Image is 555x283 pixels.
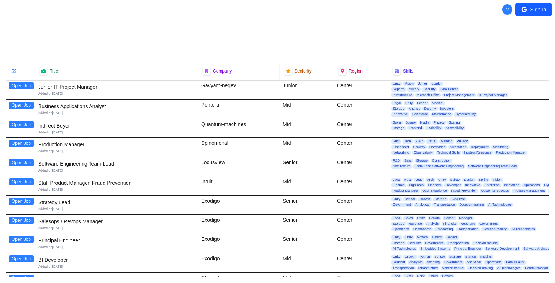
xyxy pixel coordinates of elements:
span: Linux [403,235,414,239]
div: Center [334,138,388,157]
span: Scaling [447,121,461,125]
div: Added on [DATE] [38,187,195,192]
span: Operations [391,227,410,231]
span: Cybersecurity [454,112,477,116]
span: Financial [427,183,443,187]
span: Storage [433,197,448,201]
button: Open Job [9,102,34,109]
span: Production Manager [494,151,527,155]
span: Databases [428,145,447,149]
span: Accessibility [444,126,465,130]
div: Center [334,80,388,99]
span: Vision [403,82,415,86]
span: Growth [440,274,454,278]
span: Title [50,68,58,74]
span: Maintenance [431,112,453,116]
span: Sensor [433,255,447,259]
span: Scripting [425,260,441,264]
div: Added on [DATE] [38,91,195,96]
button: Sign In [515,3,552,16]
span: Lead [391,216,402,220]
span: Forecasting [434,227,454,231]
button: Open Job [9,275,34,282]
span: Technical Skills [436,151,461,155]
span: AI Technologies [487,203,513,207]
span: Customer Success [480,189,511,193]
span: Unity [391,197,402,201]
span: Vision [491,178,503,182]
span: Java [391,178,401,182]
div: Center [334,157,388,176]
span: Junior [417,82,429,86]
span: Sales [403,216,414,220]
span: Seniority [294,68,312,74]
span: Sensor [445,235,459,239]
span: Networking [391,151,411,155]
span: Gaming [439,139,454,143]
span: Enterprise [483,183,501,187]
span: Transportation [446,241,471,245]
span: Infrastructure [391,93,414,97]
button: Open Job [9,178,34,185]
span: Jquery [405,121,417,125]
span: Storage [391,241,406,245]
div: Center [334,119,388,138]
span: Analytical [414,203,431,207]
div: BI Developer [38,256,195,264]
button: About Techjobs [502,4,512,15]
span: Arch [426,178,436,182]
div: Center [334,253,388,272]
span: Operations [484,260,503,264]
span: Leader [430,82,443,86]
span: Operations [522,183,541,187]
span: Analytics [408,260,424,264]
span: Transportation [391,266,416,270]
span: Embedded Systems [419,247,451,251]
div: Principal Engineer [38,237,195,244]
span: Analyst [407,107,421,111]
span: High Tech [407,183,425,187]
button: Open Job [9,217,34,224]
button: Open Job [9,159,34,166]
span: Frontend [407,126,424,130]
span: Investors [439,107,456,111]
span: Privacy [432,121,446,125]
span: Growth [403,255,417,259]
span: Executive [449,197,467,201]
div: Production Manager [38,141,195,148]
span: AI Technologies [510,227,536,231]
span: Rust [391,139,401,143]
span: Architecture [391,164,412,168]
button: Open Job [9,140,34,147]
span: Scalability [425,126,443,130]
div: Software Engineering Team Lead [38,160,195,168]
span: Project Management [442,93,476,97]
span: Storage [391,222,406,226]
button: Open Job [9,198,34,205]
div: Senior [280,215,334,234]
span: Transportation [432,203,457,207]
span: AI Technologies [391,247,417,251]
div: Indirect Buyer [38,122,195,129]
span: Decision-making [481,227,509,231]
span: Manager [458,216,474,220]
span: Unity [416,274,426,278]
span: Finance [391,183,406,187]
span: Software Development [484,247,520,251]
div: Center [334,100,388,119]
span: Growth [418,197,432,201]
div: Mid [280,138,334,157]
span: Product Manager [391,189,420,193]
span: Innovative [464,183,482,187]
span: Sensor [443,216,456,220]
span: Transportation [456,227,480,231]
div: Mid [280,253,334,272]
span: Embedded [391,145,410,149]
span: Safety [449,178,461,182]
span: Decision-making [472,241,499,245]
div: Senior [280,196,334,214]
span: Spring [477,178,490,182]
span: Growth [428,216,441,220]
div: Center [334,215,388,234]
span: Insights [479,255,493,259]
